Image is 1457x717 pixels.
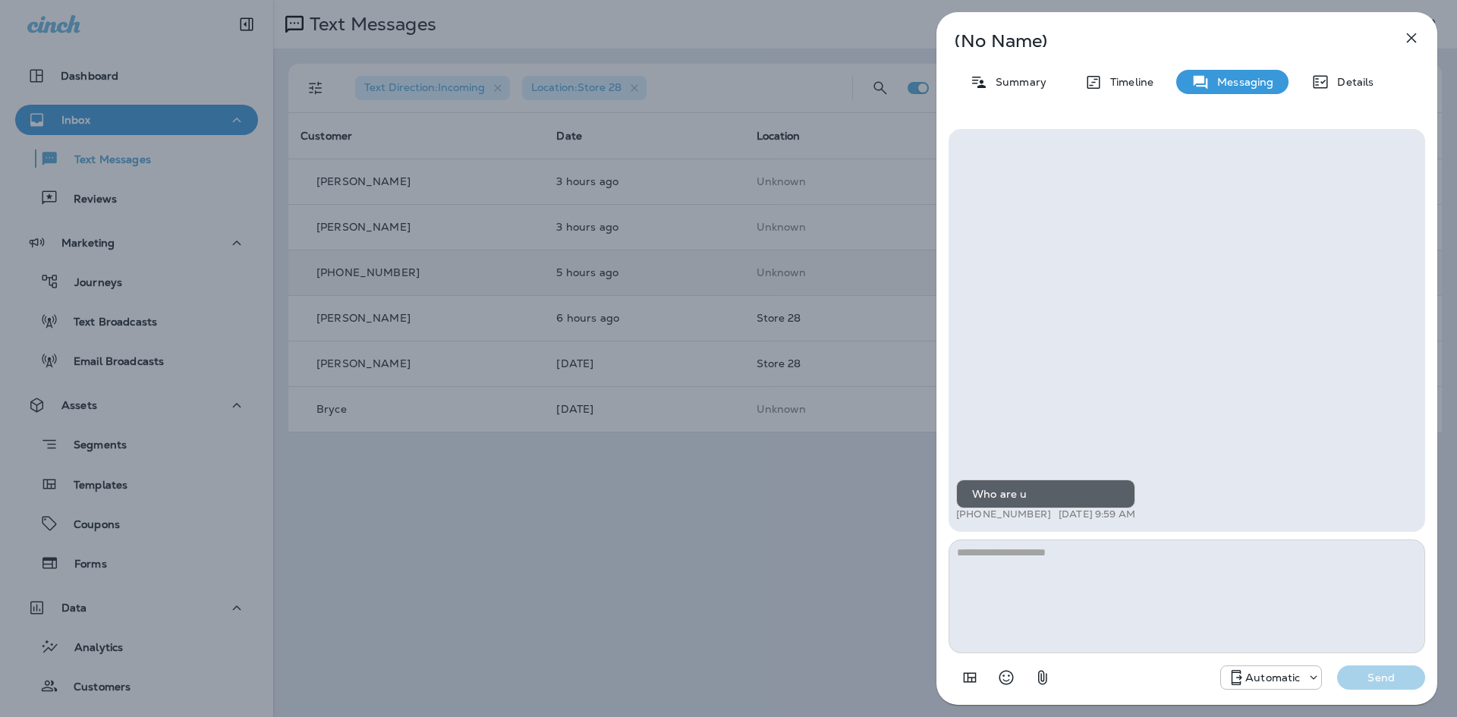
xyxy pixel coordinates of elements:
[1330,76,1374,88] p: Details
[991,662,1021,693] button: Select an emoji
[1245,671,1300,684] p: Automatic
[1059,508,1135,520] p: [DATE] 9:59 AM
[988,76,1046,88] p: Summary
[955,35,1369,47] p: (No Name)
[956,508,1051,520] p: [PHONE_NUMBER]
[955,662,985,693] button: Add in a premade template
[1210,76,1273,88] p: Messaging
[1103,76,1153,88] p: Timeline
[956,480,1135,508] div: Who are u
